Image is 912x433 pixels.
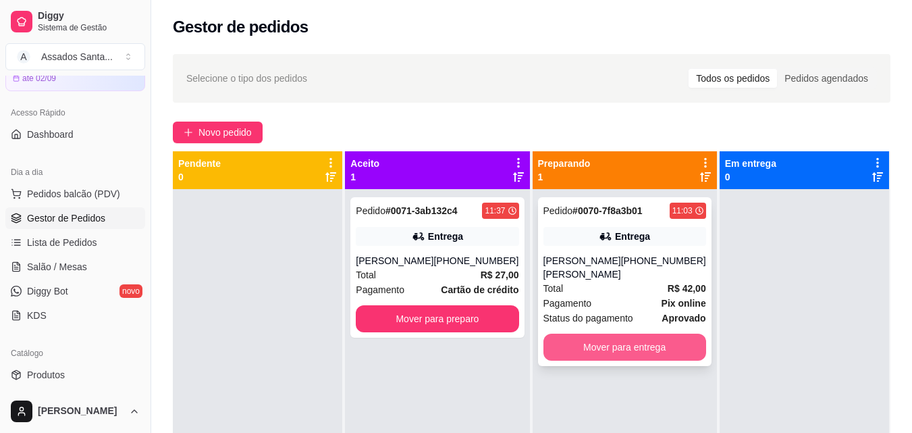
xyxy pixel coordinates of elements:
[543,334,706,361] button: Mover para entrega
[27,128,74,141] span: Dashboard
[198,125,252,140] span: Novo pedido
[5,256,145,278] a: Salão / Mesas
[433,254,518,268] div: [PHONE_NUMBER]
[173,122,263,143] button: Novo pedido
[689,69,777,88] div: Todos os pedidos
[777,69,876,88] div: Pedidos agendados
[5,388,145,410] a: Complementos
[543,311,633,326] span: Status do pagamento
[385,205,458,216] strong: # 0071-3ab132c4
[38,405,124,417] span: [PERSON_NAME]
[725,157,776,170] p: Em entrega
[22,73,56,84] article: até 02/09
[662,298,706,309] strong: Pix online
[672,205,693,216] div: 11:03
[350,157,379,170] p: Aceito
[178,157,221,170] p: Pendente
[5,232,145,253] a: Lista de Pedidos
[538,170,591,184] p: 1
[173,16,309,38] h2: Gestor de pedidos
[27,260,87,274] span: Salão / Mesas
[543,205,573,216] span: Pedido
[538,157,591,170] p: Preparando
[356,205,385,216] span: Pedido
[356,268,376,282] span: Total
[356,282,404,297] span: Pagamento
[481,270,519,280] strong: R$ 27,00
[186,71,307,86] span: Selecione o tipo dos pedidos
[543,254,621,281] div: [PERSON_NAME] [PERSON_NAME]
[178,170,221,184] p: 0
[38,22,140,33] span: Sistema de Gestão
[27,211,105,225] span: Gestor de Pedidos
[356,254,433,268] div: [PERSON_NAME]
[356,305,518,332] button: Mover para preparo
[38,10,140,22] span: Diggy
[668,283,706,294] strong: R$ 42,00
[428,230,463,243] div: Entrega
[350,170,379,184] p: 1
[5,342,145,364] div: Catálogo
[5,395,145,428] button: [PERSON_NAME]
[5,5,145,38] a: DiggySistema de Gestão
[5,124,145,145] a: Dashboard
[27,284,68,298] span: Diggy Bot
[725,170,776,184] p: 0
[5,183,145,205] button: Pedidos balcão (PDV)
[572,205,643,216] strong: # 0070-7f8a3b01
[5,102,145,124] div: Acesso Rápido
[27,368,65,382] span: Produtos
[5,364,145,386] a: Produtos
[621,254,706,281] div: [PHONE_NUMBER]
[27,187,120,201] span: Pedidos balcão (PDV)
[5,161,145,183] div: Dia a dia
[615,230,650,243] div: Entrega
[41,50,113,63] div: Assados Santa ...
[543,296,592,311] span: Pagamento
[5,305,145,326] a: KDS
[17,50,30,63] span: A
[662,313,705,324] strong: aprovado
[441,284,518,295] strong: Cartão de crédito
[5,280,145,302] a: Diggy Botnovo
[5,43,145,70] button: Select a team
[543,281,564,296] span: Total
[27,236,97,249] span: Lista de Pedidos
[485,205,505,216] div: 11:37
[184,128,193,137] span: plus
[27,309,47,322] span: KDS
[5,207,145,229] a: Gestor de Pedidos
